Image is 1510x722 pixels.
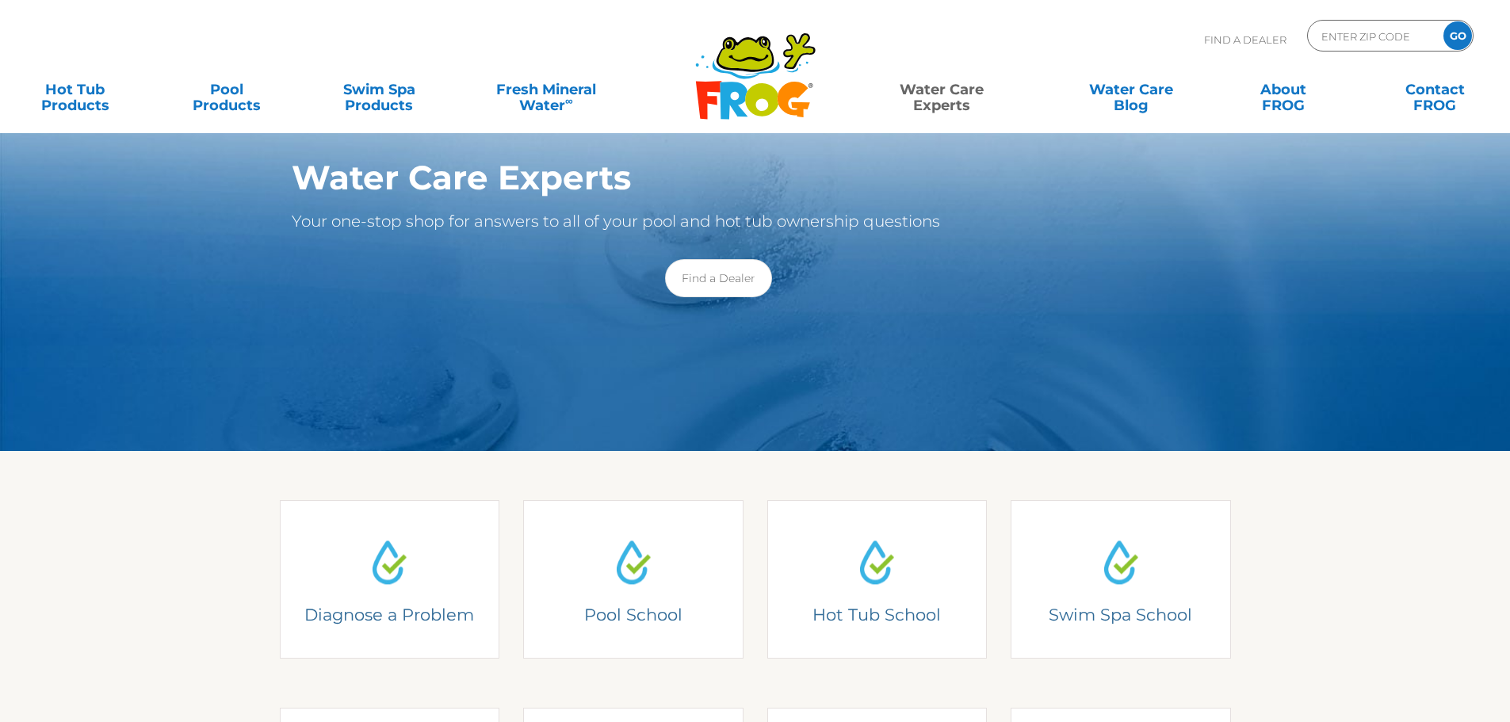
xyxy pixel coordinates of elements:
[302,604,476,625] h4: Diagnose a Problem
[1023,604,1219,625] h4: Swim Spa School
[846,74,1038,105] a: Water CareExperts
[16,74,134,105] a: Hot TubProducts
[604,533,663,591] img: Water Drop Icon
[1091,533,1150,591] img: Water Drop Icon
[523,500,744,659] a: Water Drop IconPool SchoolPool SchoolLearn from the experts how to care for your pool.
[1224,74,1342,105] a: AboutFROG
[1320,25,1427,48] input: Zip Code Form
[360,533,419,591] img: Water Drop Icon
[1204,20,1286,59] p: Find A Dealer
[320,74,438,105] a: Swim SpaProducts
[1376,74,1494,105] a: ContactFROG
[535,604,732,625] h4: Pool School
[778,604,975,625] h4: Hot Tub School
[1011,500,1231,659] a: Water Drop IconSwim Spa SchoolSwim Spa SchoolLearn from the experts how to care for your swim spa.
[280,500,500,659] a: Water Drop IconDiagnose a ProblemDiagnose a Problem2-3 questions and we can help.
[292,208,1145,234] p: Your one-stop shop for answers to all of your pool and hot tub ownership questions
[665,259,772,297] a: Find a Dealer
[1443,21,1472,50] input: GO
[292,159,1145,197] h1: Water Care Experts
[847,533,906,591] img: Water Drop Icon
[472,74,620,105] a: Fresh MineralWater∞
[565,94,573,107] sup: ∞
[767,500,988,659] a: Water Drop IconHot Tub SchoolHot Tub SchoolLearn from the experts how to care for your Hot Tub.
[168,74,286,105] a: PoolProducts
[1072,74,1190,105] a: Water CareBlog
